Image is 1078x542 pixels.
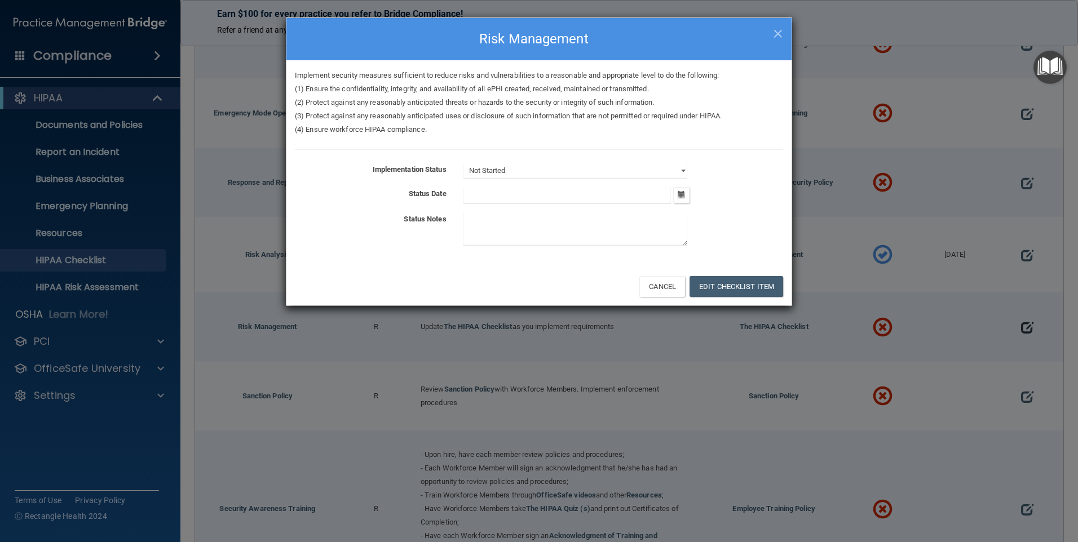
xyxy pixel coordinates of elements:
[404,215,446,223] b: Status Notes
[639,276,685,297] button: Cancel
[773,21,783,43] span: ×
[286,69,792,136] div: Implement security measures sufficient to reduce risks and vulnerabilities to a reasonable and ap...
[409,189,447,198] b: Status Date
[295,26,783,51] h4: Risk Management
[373,165,447,174] b: Implementation Status
[690,276,783,297] button: Edit Checklist Item
[1033,51,1067,84] button: Open Resource Center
